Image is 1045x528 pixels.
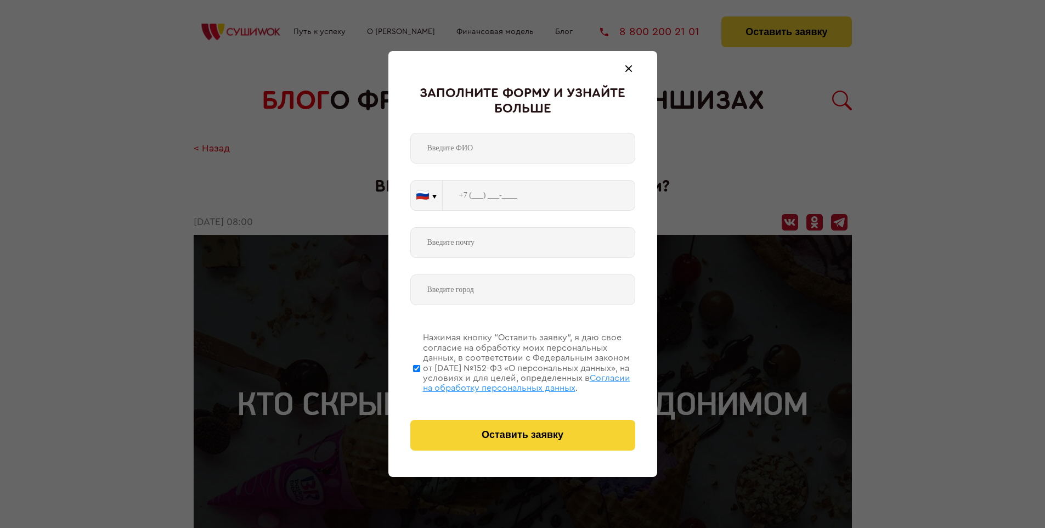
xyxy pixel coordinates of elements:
[410,86,635,116] div: Заполните форму и узнайте больше
[411,181,442,210] button: 🇷🇺
[410,274,635,305] input: Введите город
[410,420,635,451] button: Оставить заявку
[410,133,635,164] input: Введите ФИО
[443,180,635,211] input: +7 (___) ___-____
[423,374,630,392] span: Согласии на обработку персональных данных
[423,333,635,393] div: Нажимая кнопку “Оставить заявку”, я даю свое согласие на обработку моих персональных данных, в со...
[410,227,635,258] input: Введите почту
